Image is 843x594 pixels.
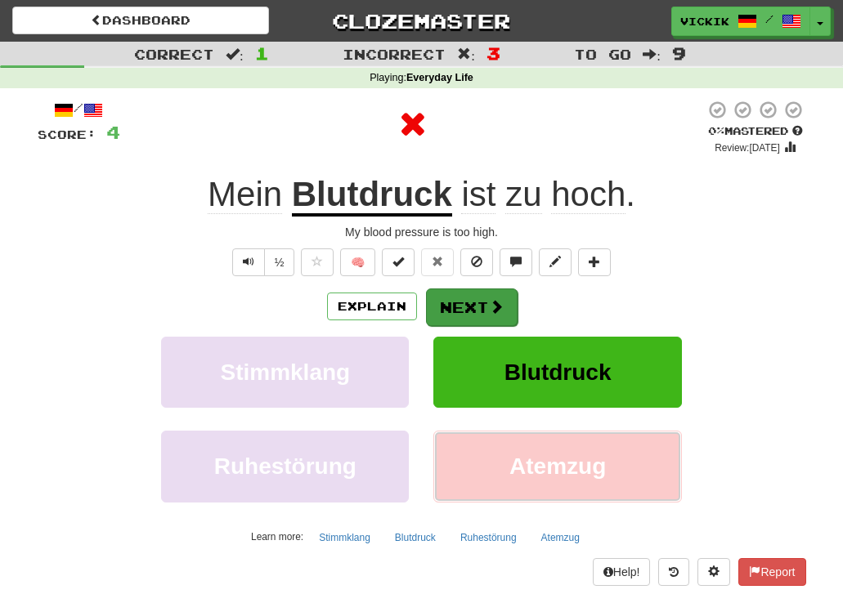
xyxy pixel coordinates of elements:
[672,43,686,63] span: 9
[161,337,409,408] button: Stimmklang
[106,122,120,142] span: 4
[539,248,572,276] button: Edit sentence (alt+d)
[532,525,589,550] button: Atemzug
[509,453,606,479] span: Atemzug
[406,72,473,83] strong: Everyday Life
[232,248,265,276] button: Play sentence audio (ctl+space)
[426,288,518,326] button: Next
[643,47,661,61] span: :
[255,43,269,63] span: 1
[214,453,356,479] span: Ruhestörung
[229,248,295,276] div: Text-to-speech controls
[251,531,303,543] small: Learn more:
[343,46,446,62] span: Incorrect
[421,248,454,276] button: Reset to 0% Mastered (alt+r)
[38,100,120,120] div: /
[220,360,350,385] span: Stimmklang
[433,337,681,408] button: Blutdruck
[551,175,626,214] span: hoch
[457,47,475,61] span: :
[504,360,612,385] span: Blutdruck
[460,248,493,276] button: Ignore sentence (alt+i)
[340,248,375,276] button: 🧠
[382,248,415,276] button: Set this sentence to 100% Mastered (alt+m)
[705,124,806,139] div: Mastered
[461,175,495,214] span: ist
[738,558,805,586] button: Report
[38,224,806,240] div: My blood pressure is too high.
[161,431,409,502] button: Ruhestörung
[292,175,452,217] u: Blutdruck
[301,248,334,276] button: Favorite sentence (alt+f)
[487,43,500,63] span: 3
[386,525,445,550] button: Blutdruck
[294,7,550,35] a: Clozemaster
[671,7,810,36] a: vickik /
[500,248,532,276] button: Discuss sentence (alt+u)
[12,7,269,34] a: Dashboard
[680,14,729,29] span: vickik
[708,124,724,137] span: 0 %
[310,525,379,550] button: Stimmklang
[505,175,541,214] span: zu
[208,175,282,214] span: Mein
[452,175,635,214] span: .
[765,13,773,25] span: /
[658,558,689,586] button: Round history (alt+y)
[226,47,244,61] span: :
[134,46,214,62] span: Correct
[715,142,780,154] small: Review: [DATE]
[433,431,681,502] button: Atemzug
[38,127,96,141] span: Score:
[327,293,417,320] button: Explain
[574,46,631,62] span: To go
[451,525,526,550] button: Ruhestörung
[264,248,295,276] button: ½
[578,248,611,276] button: Add to collection (alt+a)
[593,558,651,586] button: Help!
